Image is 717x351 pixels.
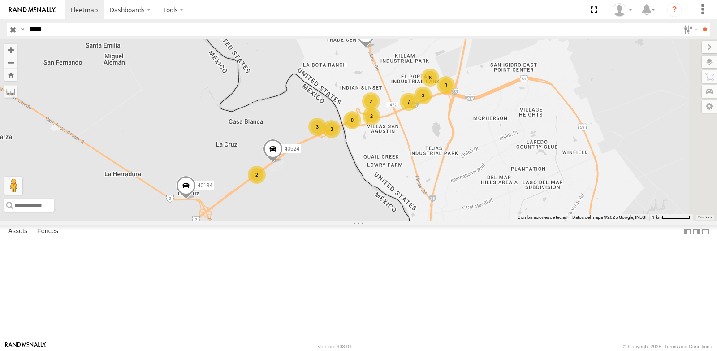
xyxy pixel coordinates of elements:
div: 3 [437,76,455,94]
div: 3 [414,87,432,104]
div: 2 [248,166,266,184]
a: Términos (se abre en una nueva pestaña) [698,215,712,219]
div: 3 [308,118,326,136]
label: Dock Summary Table to the Left [683,225,692,238]
button: Combinaciones de teclas [518,214,567,221]
div: 2 [362,92,380,110]
span: 40524 [285,146,299,152]
button: Escala del mapa: 1 km por 59 píxeles [649,214,693,221]
div: 6 [421,69,439,87]
label: Map Settings [702,100,717,113]
span: 40134 [198,182,212,189]
div: 3 [323,120,341,138]
div: Miguel Cantu [609,3,635,17]
div: 2 [363,107,380,125]
span: Datos del mapa ©2025 Google, INEGI [572,215,647,220]
div: 8 [343,111,361,129]
label: Hide Summary Table [701,225,710,238]
button: Zoom Home [4,69,17,81]
a: Visit our Website [5,342,46,351]
button: Arrastra al hombrecito al mapa para abrir Street View [4,177,22,195]
div: © Copyright 2025 - [623,344,712,349]
a: Terms and Conditions [665,344,712,349]
label: Measure [4,85,17,98]
label: Search Filter Options [680,23,700,36]
div: 7 [400,93,418,111]
label: Assets [4,225,32,238]
img: rand-logo.svg [9,7,56,13]
i: ? [667,3,682,17]
span: 1 km [652,215,662,220]
label: Search Query [19,23,26,36]
button: Zoom out [4,56,17,69]
div: Version: 308.01 [318,344,352,349]
label: Fences [33,225,63,238]
label: Dock Summary Table to the Right [692,225,701,238]
button: Zoom in [4,44,17,56]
